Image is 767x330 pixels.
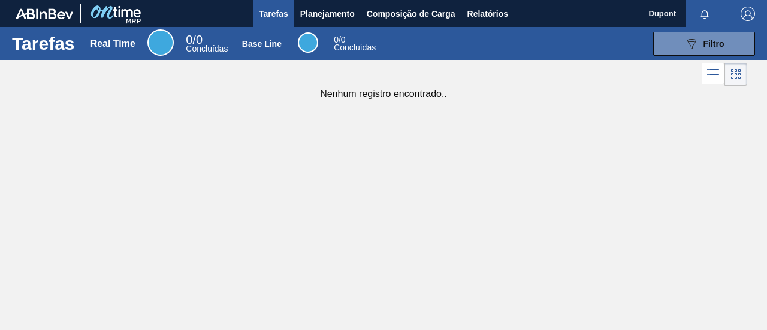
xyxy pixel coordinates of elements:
span: Composição de Carga [367,7,455,21]
span: Planejamento [300,7,355,21]
div: Visão em Cards [724,63,747,86]
span: / 0 [334,35,345,44]
h1: Tarefas [12,37,75,50]
span: Tarefas [259,7,288,21]
span: 0 [334,35,339,44]
div: Real Time [147,29,174,56]
img: Logout [741,7,755,21]
span: Concluídas [334,43,376,52]
span: / 0 [186,33,203,46]
span: Relatórios [467,7,508,21]
div: Base Line [334,36,376,52]
div: Real Time [186,35,228,53]
div: Visão em Lista [702,63,724,86]
div: Base Line [242,39,282,49]
span: 0 [186,33,192,46]
img: TNhmsLtSVTkK8tSr43FrP2fwEKptu5GPRR3wAAAABJRU5ErkJggg== [16,8,73,19]
span: Concluídas [186,44,228,53]
button: Notificações [686,5,724,22]
span: Filtro [703,39,724,49]
div: Real Time [90,38,135,49]
div: Base Line [298,32,318,53]
button: Filtro [653,32,755,56]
